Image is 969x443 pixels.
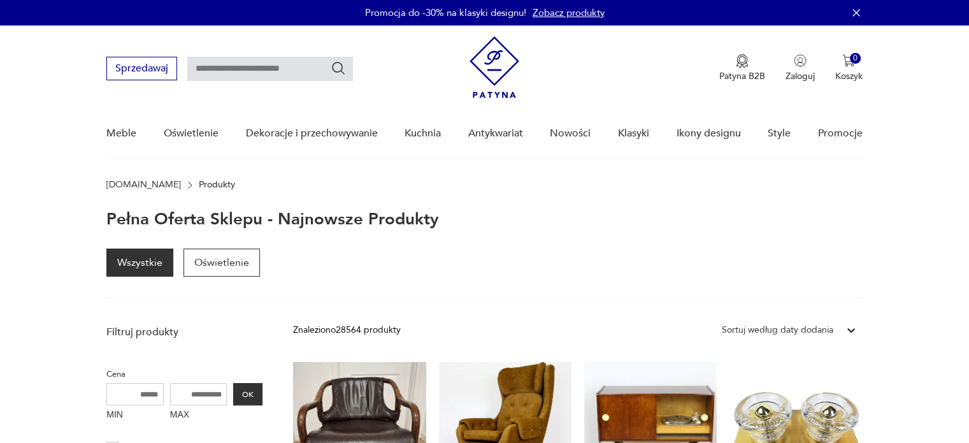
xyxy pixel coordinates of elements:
div: Znaleziono 28564 produkty [293,323,401,337]
label: MAX [170,405,227,426]
a: [DOMAIN_NAME] [106,180,181,190]
p: Patyna B2B [719,70,765,82]
a: Ikona medaluPatyna B2B [719,54,765,82]
button: Patyna B2B [719,54,765,82]
a: Wszystkie [106,249,173,277]
h1: Pełna oferta sklepu - najnowsze produkty [106,210,439,228]
p: Filtruj produkty [106,325,262,339]
a: Oświetlenie [183,249,260,277]
img: Ikona medalu [736,54,749,68]
label: MIN [106,405,164,426]
button: 0Koszyk [835,54,863,82]
a: Style [768,109,791,158]
a: Ikony designu [676,109,740,158]
button: OK [233,383,262,405]
div: Sortuj według daty dodania [722,323,833,337]
img: Ikona koszyka [842,54,855,67]
a: Oświetlenie [164,109,219,158]
a: Promocje [818,109,863,158]
p: Produkty [199,180,235,190]
button: Szukaj [331,61,346,76]
p: Zaloguj [786,70,815,82]
p: Cena [106,367,262,381]
img: Ikonka użytkownika [794,54,807,67]
p: Promocja do -30% na klasyki designu! [365,6,526,19]
a: Antykwariat [468,109,523,158]
a: Dekoracje i przechowywanie [245,109,377,158]
a: Nowości [550,109,591,158]
a: Zobacz produkty [533,6,605,19]
a: Sprzedawaj [106,65,177,74]
button: Sprzedawaj [106,57,177,80]
div: 0 [850,53,861,64]
a: Klasyki [618,109,649,158]
a: Kuchnia [405,109,441,158]
a: Meble [106,109,136,158]
button: Zaloguj [786,54,815,82]
p: Koszyk [835,70,863,82]
img: Patyna - sklep z meblami i dekoracjami vintage [470,36,519,98]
